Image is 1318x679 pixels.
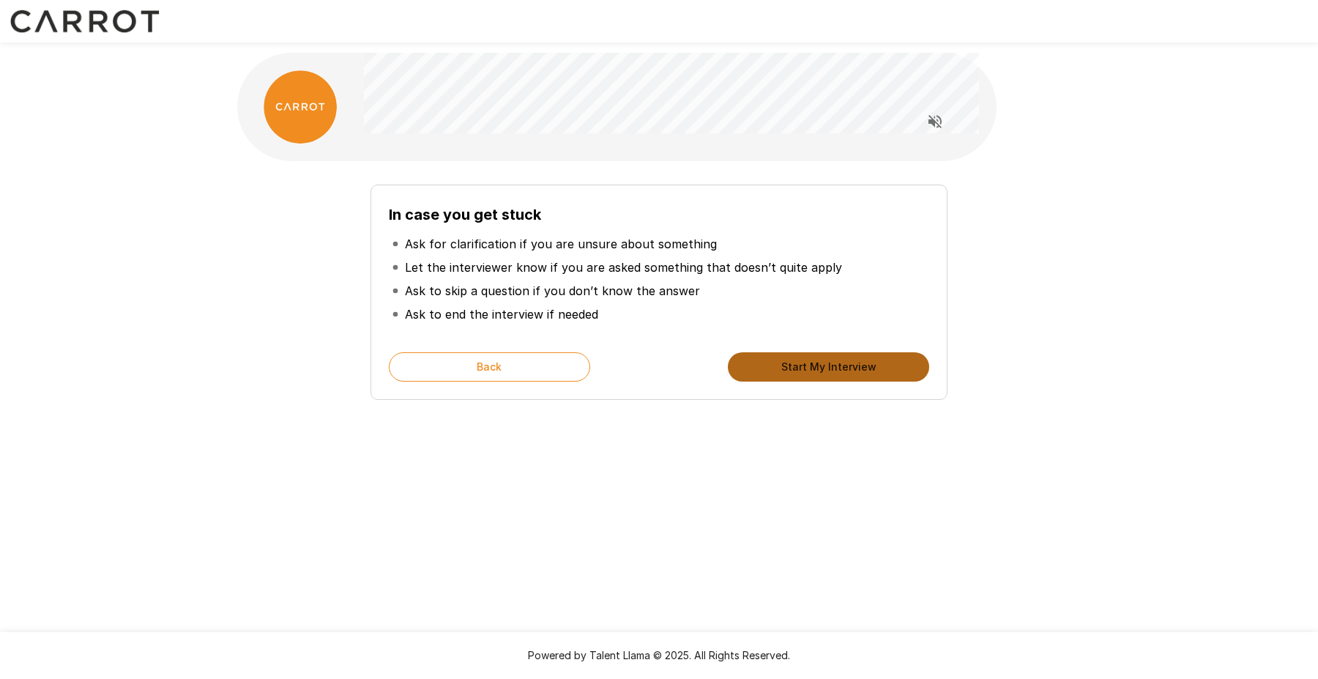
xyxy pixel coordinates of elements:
[389,352,590,382] button: Back
[18,648,1300,663] p: Powered by Talent Llama © 2025. All Rights Reserved.
[389,206,541,223] b: In case you get stuck
[405,305,598,323] p: Ask to end the interview if needed
[728,352,929,382] button: Start My Interview
[920,107,950,136] button: Read questions aloud
[405,259,842,276] p: Let the interviewer know if you are asked something that doesn’t quite apply
[405,282,700,300] p: Ask to skip a question if you don’t know the answer
[405,235,717,253] p: Ask for clarification if you are unsure about something
[264,70,337,144] img: carrot_logo.png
